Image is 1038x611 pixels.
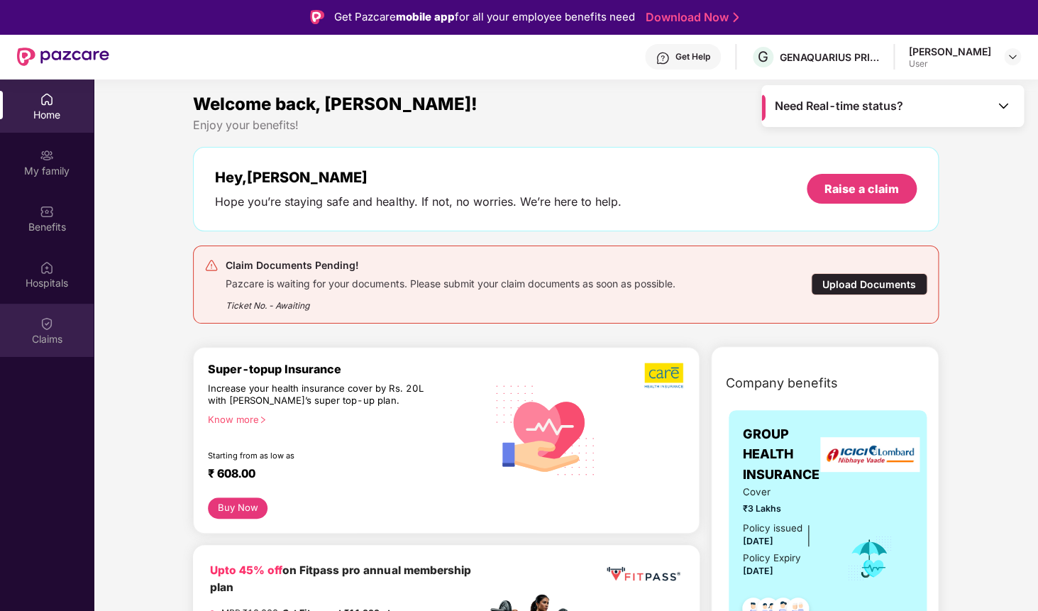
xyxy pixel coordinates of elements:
button: Buy Now [208,497,267,519]
img: svg+xml;base64,PHN2ZyBpZD0iQ2xhaW0iIHhtbG5zPSJodHRwOi8vd3d3LnczLm9yZy8yMDAwL3N2ZyIgd2lkdGg9IjIwIi... [40,316,54,331]
div: Raise a claim [824,181,899,197]
img: svg+xml;base64,PHN2ZyBpZD0iSG9zcGl0YWxzIiB4bWxucz0iaHR0cDovL3d3dy53My5vcmcvMjAwMC9zdmciIHdpZHRoPS... [40,260,54,275]
img: svg+xml;base64,PHN2ZyB3aWR0aD0iMjAiIGhlaWdodD0iMjAiIHZpZXdCb3g9IjAgMCAyMCAyMCIgZmlsbD0ibm9uZSIgeG... [40,148,54,163]
span: G [758,48,768,65]
div: Increase your health insurance cover by Rs. 20L with [PERSON_NAME]’s super top-up plan. [208,382,425,407]
div: Hope you’re staying safe and healthy. If not, no worries. We’re here to help. [215,194,621,209]
div: Ticket No. - Awaiting [226,290,675,312]
span: Cover [743,485,827,500]
span: ₹3 Lakhs [743,502,827,515]
div: Get Help [675,51,710,62]
div: Policy Expiry [743,551,801,566]
div: [PERSON_NAME] [909,45,991,58]
img: svg+xml;base64,PHN2ZyB4bWxucz0iaHR0cDovL3d3dy53My5vcmcvMjAwMC9zdmciIHdpZHRoPSIyNCIgaGVpZ2h0PSIyNC... [204,258,219,273]
div: Know more [208,414,477,424]
span: [DATE] [743,566,773,576]
span: [DATE] [743,536,773,546]
img: Stroke [733,10,739,25]
img: b5dec4f62d2307b9de63beb79f102df3.png [644,362,685,389]
div: User [909,58,991,70]
div: Enjoy your benefits! [193,118,938,133]
img: New Pazcare Logo [17,48,109,66]
img: fppp.png [604,562,683,587]
div: Get Pazcare for all your employee benefits need [334,9,635,26]
img: insurerLogo [820,437,920,472]
div: Policy issued [743,521,802,536]
div: ₹ 608.00 [208,466,472,483]
a: Download Now [646,10,734,25]
img: icon [846,535,893,582]
span: Need Real-time status? [775,99,903,114]
b: on Fitpass pro annual membership plan [210,563,470,594]
img: svg+xml;base64,PHN2ZyBpZD0iSG9tZSIgeG1sbnM9Imh0dHA6Ly93d3cudzMub3JnLzIwMDAvc3ZnIiB3aWR0aD0iMjAiIG... [40,92,54,106]
span: Company benefits [726,373,838,393]
img: Logo [310,10,324,24]
strong: mobile app [396,10,455,23]
b: Upto 45% off [210,563,282,577]
div: GENAQUARIUS PRIVATE LIMITED [780,50,879,64]
img: svg+xml;base64,PHN2ZyBpZD0iRHJvcGRvd24tMzJ4MzIiIHhtbG5zPSJodHRwOi8vd3d3LnczLm9yZy8yMDAwL3N2ZyIgd2... [1007,51,1018,62]
div: Hey, [PERSON_NAME] [215,169,621,186]
div: Claim Documents Pending! [226,257,675,274]
div: Super-topup Insurance [208,362,486,376]
div: Pazcare is waiting for your documents. Please submit your claim documents as soon as possible. [226,274,675,290]
img: svg+xml;base64,PHN2ZyB4bWxucz0iaHR0cDovL3d3dy53My5vcmcvMjAwMC9zdmciIHhtbG5zOnhsaW5rPSJodHRwOi8vd3... [486,369,605,490]
span: Welcome back, [PERSON_NAME]! [193,94,477,114]
img: svg+xml;base64,PHN2ZyBpZD0iQmVuZWZpdHMiIHhtbG5zPSJodHRwOi8vd3d3LnczLm9yZy8yMDAwL3N2ZyIgd2lkdGg9Ij... [40,204,54,219]
div: Starting from as low as [208,451,426,461]
div: Upload Documents [811,273,927,295]
img: Toggle Icon [996,99,1010,113]
span: GROUP HEALTH INSURANCE [743,424,827,485]
span: right [259,416,267,424]
img: svg+xml;base64,PHN2ZyBpZD0iSGVscC0zMngzMiIgeG1sbnM9Imh0dHA6Ly93d3cudzMub3JnLzIwMDAvc3ZnIiB3aWR0aD... [656,51,670,65]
